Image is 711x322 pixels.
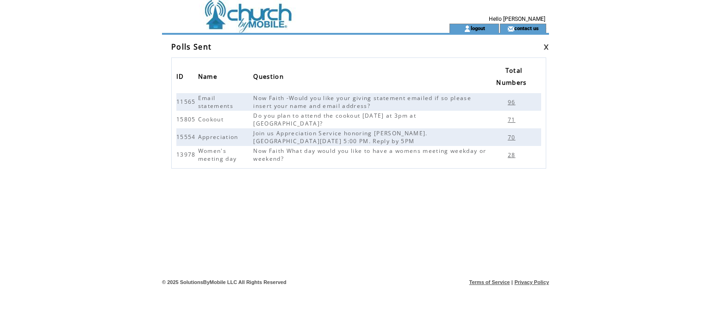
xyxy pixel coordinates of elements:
span: Total Numbers [496,64,529,91]
a: logout [471,25,485,31]
span: Email statements [198,94,236,110]
a: 71 [508,115,520,123]
span: 28 [508,151,518,159]
a: contact us [514,25,539,31]
span: Women's meeting day [198,147,239,163]
span: Question [253,70,286,85]
img: account_icon.gif [464,25,471,32]
a: Question [253,70,288,85]
span: 11565 [176,98,198,106]
span: 15554 [176,133,198,141]
span: © 2025 SolutionsByMobile LLC All Rights Reserved [162,279,287,285]
a: 70 [508,133,520,141]
span: Name [198,70,219,85]
a: 96 [508,98,520,106]
span: ID [176,70,187,85]
span: Do you plan to attend the cookout [DATE] at 3pm at [GEOGRAPHIC_DATA]? [253,112,416,127]
span: Appreciation [198,133,241,141]
span: Polls Sent [171,42,212,52]
span: Join us Appreciation Service honoring [PERSON_NAME]. [GEOGRAPHIC_DATA][DATE] 5:00 PM. Reply by 5PM [253,129,427,145]
span: Now Faith What day would you like to have a womens meeting weekday or weekend? [253,147,486,163]
span: Now Faith -Would you like your giving statement emailed if so please insert your name and email a... [253,94,471,110]
a: Total Numbers [496,63,531,91]
span: 15805 [176,115,198,123]
a: ID [176,70,189,85]
a: Terms of Service [469,279,510,285]
span: | [511,279,513,285]
img: contact_us_icon.gif [507,25,514,32]
span: Cookout [198,115,226,123]
span: 70 [508,133,518,141]
span: 71 [508,116,518,124]
a: 28 [508,151,520,158]
a: Privacy Policy [514,279,549,285]
span: 96 [508,98,518,106]
a: Name [198,70,222,85]
span: 13978 [176,151,198,158]
span: Hello [PERSON_NAME] [489,16,545,22]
